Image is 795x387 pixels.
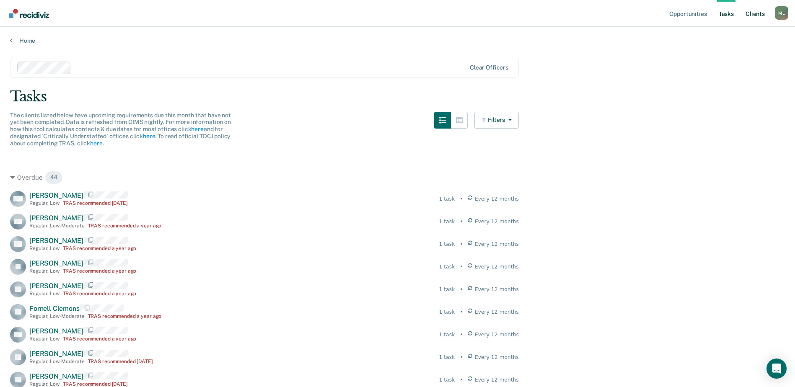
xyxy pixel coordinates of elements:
span: [PERSON_NAME] [29,282,83,290]
div: • [460,308,463,316]
button: Filters [474,112,519,129]
button: Profile dropdown button [775,6,788,20]
div: Regular , Low [29,200,60,206]
div: Open Intercom Messenger [767,359,787,379]
div: 1 task [439,353,455,361]
a: Home [10,37,785,44]
div: • [460,331,463,338]
div: Regular , Low [29,268,60,274]
div: 1 task [439,195,455,203]
span: [PERSON_NAME] [29,191,83,199]
div: 1 task [439,308,455,316]
div: • [460,263,463,271]
div: Regular , Low [29,336,60,342]
span: Fornell Clemons [29,304,80,312]
a: here [191,126,203,132]
div: • [460,353,463,361]
div: 1 task [439,286,455,293]
div: TRAS recommended a year ago [88,223,162,229]
div: Regular , Low-Moderate [29,313,85,319]
div: TRAS recommended [DATE] [63,200,128,206]
span: [PERSON_NAME] [29,214,83,222]
div: TRAS recommended [DATE] [63,381,128,387]
div: Overdue 44 [10,171,519,184]
div: Tasks [10,88,785,105]
span: Every 12 months [475,195,519,203]
span: Every 12 months [475,308,519,316]
span: 44 [45,171,63,184]
div: TRAS recommended a year ago [63,336,137,342]
div: Regular , Low [29,381,60,387]
div: TRAS recommended [DATE] [88,359,153,364]
div: 1 task [439,376,455,384]
div: TRAS recommended a year ago [88,313,162,319]
div: TRAS recommended a year ago [63,268,137,274]
div: Regular , Low-Moderate [29,223,85,229]
span: Every 12 months [475,286,519,293]
span: Every 12 months [475,218,519,225]
div: • [460,376,463,384]
span: Every 12 months [475,331,519,338]
span: [PERSON_NAME] [29,237,83,245]
a: here [90,140,102,147]
div: Regular , Low [29,291,60,297]
span: Every 12 months [475,376,519,384]
div: 1 task [439,331,455,338]
div: M L [775,6,788,20]
span: [PERSON_NAME] [29,327,83,335]
span: Every 12 months [475,240,519,248]
span: [PERSON_NAME] [29,350,83,358]
div: Regular , Low-Moderate [29,359,85,364]
div: Clear officers [470,64,508,71]
div: • [460,240,463,248]
div: • [460,195,463,203]
div: 1 task [439,218,455,225]
div: 1 task [439,263,455,271]
span: [PERSON_NAME] [29,372,83,380]
div: TRAS recommended a year ago [63,291,137,297]
div: 1 task [439,240,455,248]
div: • [460,286,463,293]
div: TRAS recommended a year ago [63,245,137,251]
div: • [460,218,463,225]
span: [PERSON_NAME] [29,259,83,267]
a: here [143,133,155,139]
div: Regular , Low [29,245,60,251]
span: The clients listed below have upcoming requirements due this month that have not yet been complet... [10,112,231,147]
span: Every 12 months [475,353,519,361]
img: Recidiviz [9,9,49,18]
span: Every 12 months [475,263,519,271]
